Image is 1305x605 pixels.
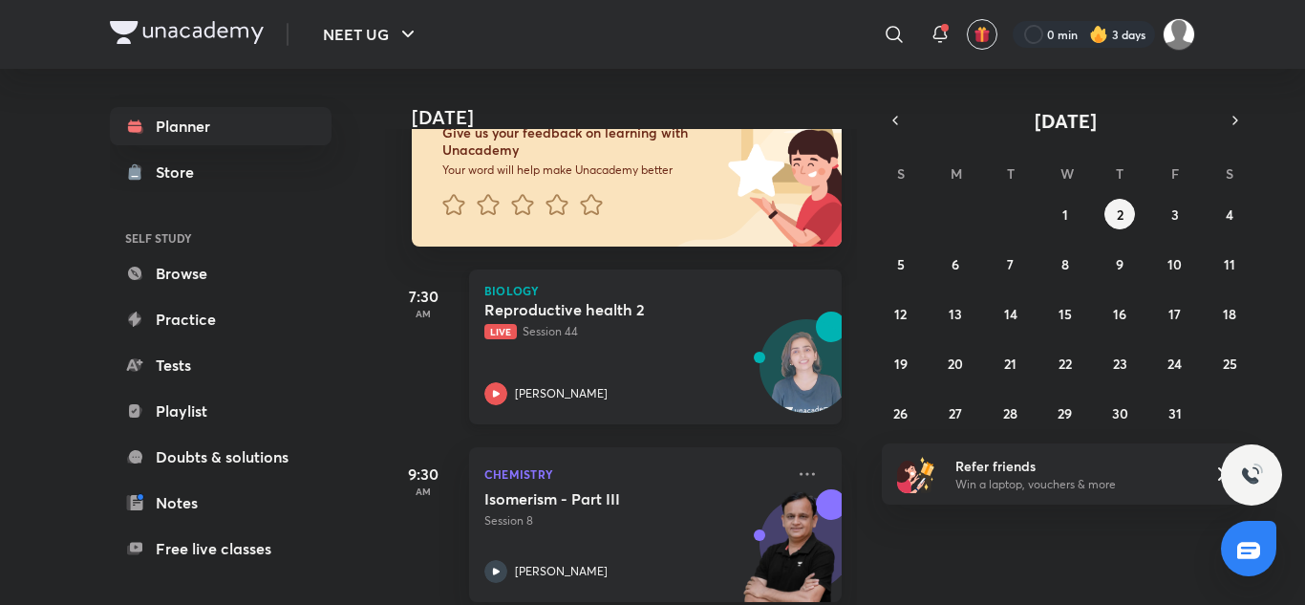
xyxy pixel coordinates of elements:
abbr: October 31, 2025 [1168,404,1182,422]
abbr: October 23, 2025 [1113,355,1127,373]
h4: [DATE] [412,106,861,129]
abbr: October 22, 2025 [1059,355,1072,373]
p: AM [385,486,461,497]
h6: Give us your feedback on learning with Unacademy [442,124,721,159]
p: Your word will help make Unacademy better [442,162,721,178]
button: October 12, 2025 [886,298,916,329]
a: Practice [110,300,332,338]
abbr: October 3, 2025 [1171,205,1179,224]
abbr: Friday [1171,164,1179,183]
button: October 18, 2025 [1214,298,1245,329]
button: October 1, 2025 [1050,199,1080,229]
button: October 24, 2025 [1160,348,1190,378]
button: October 10, 2025 [1160,248,1190,279]
div: Store [156,161,205,184]
abbr: October 17, 2025 [1168,305,1181,323]
button: avatar [967,19,997,50]
button: October 17, 2025 [1160,298,1190,329]
abbr: October 18, 2025 [1223,305,1236,323]
abbr: October 19, 2025 [894,355,908,373]
img: ttu [1240,464,1263,486]
p: AM [385,308,461,319]
abbr: October 12, 2025 [894,305,907,323]
img: Company Logo [110,21,264,44]
abbr: October 6, 2025 [952,255,959,273]
abbr: October 26, 2025 [893,404,908,422]
abbr: October 14, 2025 [1004,305,1017,323]
h5: Isomerism - Part III [484,489,722,508]
p: Session 8 [484,512,784,529]
img: feedback_image [663,94,842,247]
button: October 19, 2025 [886,348,916,378]
abbr: Tuesday [1007,164,1015,183]
a: Tests [110,346,332,384]
button: October 15, 2025 [1050,298,1080,329]
button: October 30, 2025 [1104,398,1135,428]
abbr: Wednesday [1060,164,1074,183]
abbr: October 16, 2025 [1113,305,1126,323]
button: October 3, 2025 [1160,199,1190,229]
abbr: Monday [951,164,962,183]
button: NEET UG [311,15,431,54]
abbr: October 11, 2025 [1224,255,1235,273]
button: October 7, 2025 [995,248,1026,279]
abbr: October 21, 2025 [1004,355,1016,373]
h5: Reproductive health 2 [484,300,722,319]
abbr: October 5, 2025 [897,255,905,273]
a: Notes [110,484,332,522]
button: October 31, 2025 [1160,398,1190,428]
button: [DATE] [909,107,1222,134]
abbr: October 25, 2025 [1223,355,1237,373]
button: October 4, 2025 [1214,199,1245,229]
h5: 9:30 [385,463,461,486]
abbr: Thursday [1116,164,1123,183]
abbr: October 20, 2025 [948,355,963,373]
button: October 21, 2025 [995,348,1026,378]
a: Company Logo [110,21,264,49]
p: [PERSON_NAME] [515,385,608,402]
button: October 5, 2025 [886,248,916,279]
a: Planner [110,107,332,145]
a: Doubts & solutions [110,438,332,476]
h6: SELF STUDY [110,222,332,254]
button: October 22, 2025 [1050,348,1080,378]
p: [PERSON_NAME] [515,563,608,580]
img: streak [1089,25,1108,44]
button: October 14, 2025 [995,298,1026,329]
a: Playlist [110,392,332,430]
button: October 26, 2025 [886,398,916,428]
abbr: October 27, 2025 [949,404,962,422]
button: October 9, 2025 [1104,248,1135,279]
abbr: Saturday [1226,164,1233,183]
h6: Refer friends [955,456,1190,476]
abbr: October 13, 2025 [949,305,962,323]
h5: 7:30 [385,285,461,308]
button: October 13, 2025 [940,298,971,329]
button: October 29, 2025 [1050,398,1080,428]
abbr: October 28, 2025 [1003,404,1017,422]
a: Store [110,153,332,191]
p: Win a laptop, vouchers & more [955,476,1190,493]
p: Session 44 [484,323,784,340]
abbr: October 10, 2025 [1167,255,1182,273]
button: October 28, 2025 [995,398,1026,428]
span: [DATE] [1035,108,1097,134]
abbr: October 30, 2025 [1112,404,1128,422]
button: October 6, 2025 [940,248,971,279]
abbr: October 8, 2025 [1061,255,1069,273]
button: October 11, 2025 [1214,248,1245,279]
span: Live [484,324,517,339]
button: October 25, 2025 [1214,348,1245,378]
abbr: October 15, 2025 [1059,305,1072,323]
abbr: October 24, 2025 [1167,355,1182,373]
abbr: October 2, 2025 [1117,205,1123,224]
button: October 16, 2025 [1104,298,1135,329]
abbr: October 1, 2025 [1062,205,1068,224]
button: October 8, 2025 [1050,248,1080,279]
button: October 2, 2025 [1104,199,1135,229]
a: Free live classes [110,529,332,568]
p: Chemistry [484,463,784,486]
img: avatar [973,26,991,43]
img: Avatar [760,330,852,421]
abbr: October 29, 2025 [1058,404,1072,422]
